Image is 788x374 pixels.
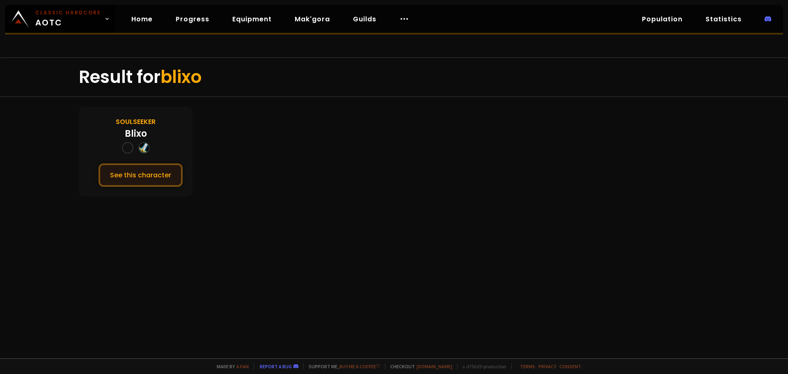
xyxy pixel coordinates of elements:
[5,5,115,33] a: Classic HardcoreAOTC
[559,363,581,369] a: Consent
[236,363,249,369] a: a fan
[212,363,249,369] span: Made by
[79,58,709,96] div: Result for
[538,363,556,369] a: Privacy
[226,11,278,28] a: Equipment
[116,117,156,127] div: Soulseeker
[385,363,452,369] span: Checkout
[457,363,506,369] span: v. d752d5 - production
[303,363,380,369] span: Support me,
[699,11,748,28] a: Statistics
[288,11,337,28] a: Mak'gora
[260,363,292,369] a: Report a bug
[169,11,216,28] a: Progress
[160,65,202,89] span: blixo
[339,363,380,369] a: Buy me a coffee
[635,11,689,28] a: Population
[35,9,101,29] span: AOTC
[520,363,535,369] a: Terms
[35,9,101,16] small: Classic Hardcore
[346,11,383,28] a: Guilds
[125,127,147,140] div: Blixo
[125,11,159,28] a: Home
[98,163,183,187] button: See this character
[417,363,452,369] a: [DOMAIN_NAME]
